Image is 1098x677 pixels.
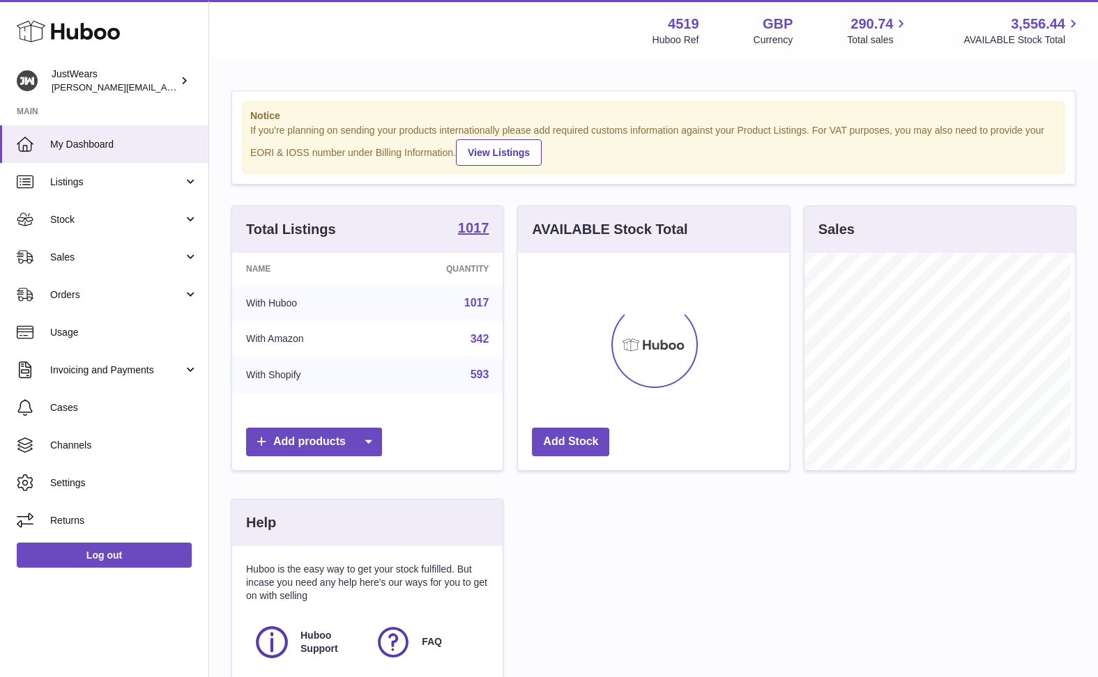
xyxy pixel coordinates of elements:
[17,543,192,568] a: Log out
[422,635,442,648] span: FAQ
[381,253,503,285] th: Quantity
[653,33,699,47] div: Huboo Ref
[246,428,382,456] a: Add products
[50,439,198,452] span: Channels
[253,623,360,661] a: Huboo Support
[458,221,489,238] a: 1017
[456,139,542,166] a: View Listings
[851,15,893,33] span: 290.74
[471,333,489,345] a: 342
[532,428,609,456] a: Add Stock
[818,220,855,239] h3: Sales
[1011,15,1065,33] span: 3,556.44
[763,15,793,33] strong: GBP
[246,513,276,532] h3: Help
[232,285,381,321] td: With Huboo
[458,221,489,235] strong: 1017
[963,15,1081,47] a: 3,556.44 AVAILABLE Stock Total
[52,68,177,94] div: JustWears
[52,81,280,93] span: [PERSON_NAME][EMAIL_ADDRESS][DOMAIN_NAME]
[232,357,381,393] td: With Shopify
[246,220,336,239] h3: Total Listings
[532,220,687,239] h3: AVAILABLE Stock Total
[232,253,381,285] th: Name
[847,15,909,47] a: 290.74 Total sales
[246,563,489,602] p: Huboo is the easy way to get your stock fulfilled. But incase you need any help here's our ways f...
[300,629,359,655] span: Huboo Support
[464,297,489,309] a: 1017
[50,213,183,226] span: Stock
[374,623,482,661] a: FAQ
[232,321,381,357] td: With Amazon
[50,176,183,189] span: Listings
[754,33,793,47] div: Currency
[50,476,198,490] span: Settings
[847,33,909,47] span: Total sales
[250,109,1057,123] strong: Notice
[50,138,198,151] span: My Dashboard
[50,288,183,302] span: Orders
[50,326,198,339] span: Usage
[50,364,183,377] span: Invoicing and Payments
[963,33,1081,47] span: AVAILABLE Stock Total
[250,124,1057,166] div: If you're planning on sending your products internationally please add required customs informati...
[50,514,198,527] span: Returns
[471,368,489,380] a: 593
[50,251,183,264] span: Sales
[17,70,38,91] img: josh@just-wears.com
[668,15,699,33] strong: 4519
[50,401,198,414] span: Cases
